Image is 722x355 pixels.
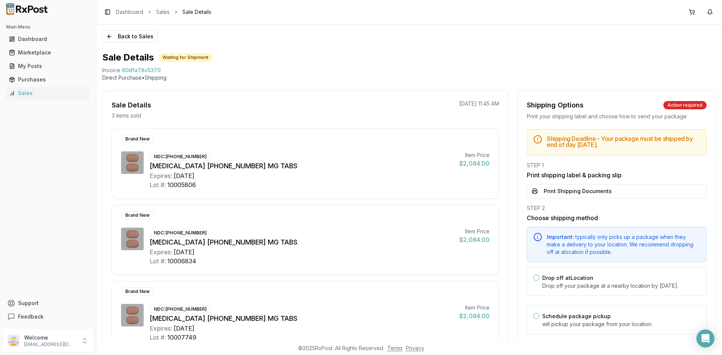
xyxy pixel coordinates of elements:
[121,211,154,219] div: Brand New
[158,53,212,62] div: Waiting for Shipment
[527,100,584,110] div: Shipping Options
[6,24,90,30] h2: Main Menu
[150,153,211,161] div: NDC: [PHONE_NUMBER]
[9,76,87,83] div: Purchases
[24,334,76,341] p: Welcome
[102,51,154,63] h1: Sale Details
[3,87,93,99] button: Sales
[121,304,144,326] img: Biktarvy 50-200-25 MG TABS
[542,275,593,281] label: Drop off at Location
[150,333,166,342] div: Lot #:
[527,204,707,212] div: STEP 2
[459,159,490,168] div: $2,084.00
[24,341,76,347] p: [EMAIL_ADDRESS][DOMAIN_NAME]
[459,100,499,107] p: [DATE] 11:45 AM
[6,73,90,86] a: Purchases
[6,86,90,100] a: Sales
[459,304,490,311] div: Item Price
[150,180,166,189] div: Lot #:
[116,8,143,16] a: Dashboard
[459,235,490,244] div: $2,084.00
[527,213,707,222] h3: Choose shipping method
[167,333,196,342] div: 10007749
[542,313,611,319] label: Schedule package pickup
[174,171,194,180] div: [DATE]
[406,345,424,351] a: Privacy
[150,237,453,248] div: [MEDICAL_DATA] [PHONE_NUMBER] MG TABS
[116,8,211,16] nav: breadcrumb
[8,335,20,347] img: User avatar
[3,74,93,86] button: Purchases
[150,324,172,333] div: Expires:
[121,135,154,143] div: Brand New
[174,324,194,333] div: [DATE]
[121,287,154,296] div: Brand New
[167,257,196,266] div: 10006834
[112,112,141,119] p: 3 items sold
[150,229,211,237] div: NDC: [PHONE_NUMBER]
[112,100,151,110] div: Sale Details
[9,35,87,43] div: Dashboard
[6,32,90,46] a: Dashboard
[542,282,700,290] p: Drop off your package at a nearby location by [DATE] .
[150,171,172,180] div: Expires:
[9,49,87,56] div: Marketplace
[3,60,93,72] button: My Posts
[696,329,714,347] div: Open Intercom Messenger
[459,311,490,320] div: $2,084.00
[9,62,87,70] div: My Posts
[387,345,403,351] a: Terms
[542,320,700,328] p: will pickup your package from your location.
[182,8,211,16] span: Sale Details
[6,46,90,59] a: Marketplace
[121,228,144,250] img: Biktarvy 50-200-25 MG TABS
[150,257,166,266] div: Lot #:
[3,33,93,45] button: Dashboard
[663,101,707,109] div: Action required
[121,151,144,174] img: Biktarvy 50-200-25 MG TABS
[3,296,93,310] button: Support
[3,47,93,59] button: Marketplace
[167,180,196,189] div: 10005806
[459,151,490,159] div: Item Price
[527,162,707,169] div: STEP 1
[527,113,707,120] div: Print your shipping label and choose how to send your package
[527,171,707,180] h3: Print shipping label & packing slip
[102,74,716,82] p: Direct Purchase • Shipping
[6,59,90,73] a: My Posts
[18,313,44,320] span: Feedback
[150,248,172,257] div: Expires:
[459,228,490,235] div: Item Price
[527,184,707,198] button: Print Shipping Documents
[547,233,700,256] div: typically only picks up a package when they make a delivery to your location. We recommend droppi...
[150,305,211,313] div: NDC: [PHONE_NUMBER]
[9,89,87,97] div: Sales
[174,248,194,257] div: [DATE]
[547,234,574,240] span: Important:
[156,8,170,16] a: Sales
[150,161,453,171] div: [MEDICAL_DATA] [PHONE_NUMBER] MG TABS
[102,30,158,42] button: Back to Sales
[150,313,453,324] div: [MEDICAL_DATA] [PHONE_NUMBER] MG TABS
[122,66,161,74] span: 60dfa78c5370
[102,66,120,74] div: Invoice
[3,3,51,15] img: RxPost Logo
[3,310,93,323] button: Feedback
[547,136,700,148] h5: Shipping Deadline - Your package must be shipped by end of day [DATE] .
